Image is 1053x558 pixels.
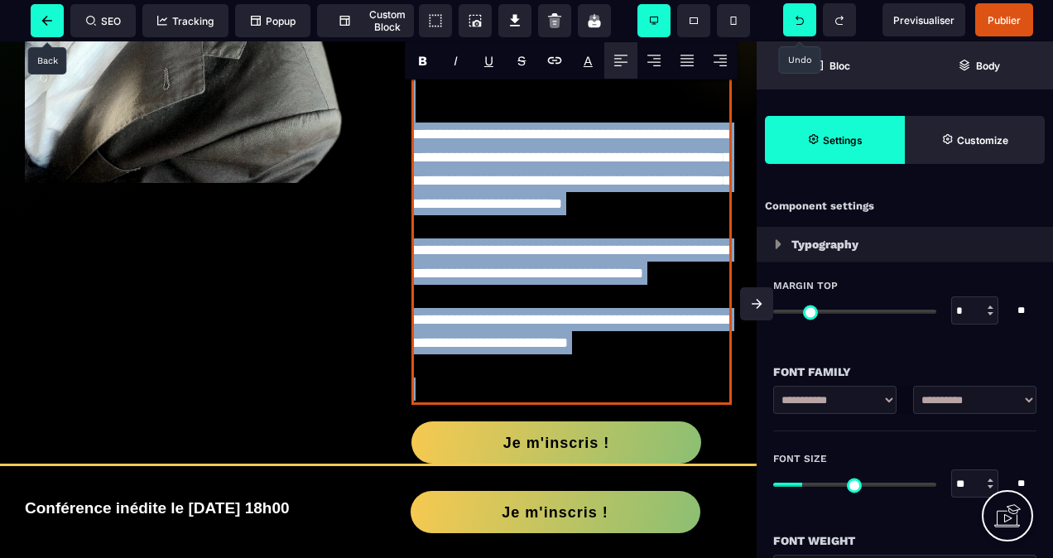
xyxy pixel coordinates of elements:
[406,42,439,79] span: Bold
[791,234,858,254] p: Typography
[829,60,850,72] strong: Bloc
[472,42,505,79] span: Underline
[517,53,526,69] s: S
[454,53,458,69] i: I
[957,134,1008,147] strong: Customize
[484,53,493,69] u: U
[773,362,1036,382] div: Font Family
[584,53,593,69] label: Font color
[765,116,905,164] span: Settings
[773,452,827,465] span: Font Size
[86,15,121,27] span: SEO
[757,41,905,89] span: Open Blocks
[988,14,1021,26] span: Publier
[418,53,427,69] b: B
[439,42,472,79] span: Italic
[775,239,781,249] img: loading
[704,42,737,79] span: Align Right
[459,4,492,37] span: Screenshot
[893,14,954,26] span: Previsualiser
[325,8,406,33] span: Custom Block
[773,279,838,292] span: Margin Top
[823,134,863,147] strong: Settings
[976,60,1000,72] strong: Body
[882,3,965,36] span: Preview
[637,42,671,79] span: Align Center
[411,450,700,492] button: Je m'inscris !
[905,116,1045,164] span: Open Style Manager
[905,41,1053,89] span: Open Layer Manager
[671,42,704,79] span: Align Justify
[251,15,296,27] span: Popup
[538,42,571,79] span: Link
[419,4,452,37] span: View components
[25,450,378,484] h2: Conférence inédite le [DATE] 18h00
[505,42,538,79] span: Strike-through
[157,15,214,27] span: Tracking
[757,190,1053,223] div: Component settings
[773,531,1036,551] div: Font Weight
[411,380,701,422] button: Je m'inscris !
[604,42,637,79] span: Align Left
[584,53,593,69] p: A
